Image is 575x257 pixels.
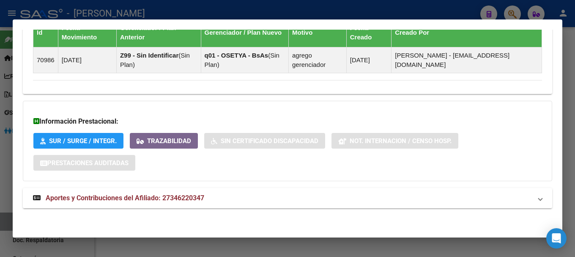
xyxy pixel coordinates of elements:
[58,18,116,47] th: Fecha Movimiento
[204,133,325,149] button: Sin Certificado Discapacidad
[49,137,117,145] span: SUR / SURGE / INTEGR.
[116,18,201,47] th: Gerenciador / Plan Anterior
[205,52,279,68] span: Sin Plan
[58,47,116,73] td: [DATE]
[120,52,178,59] strong: Z99 - Sin Identificar
[392,18,542,47] th: Creado Por
[120,52,190,68] span: Sin Plan
[33,155,135,171] button: Prestaciones Auditadas
[392,47,542,73] td: [PERSON_NAME] - [EMAIL_ADDRESS][DOMAIN_NAME]
[33,18,58,47] th: Id
[33,116,542,127] h3: Información Prestacional:
[201,18,288,47] th: Gerenciador / Plan Nuevo
[350,137,452,145] span: Not. Internacion / Censo Hosp.
[546,228,567,249] div: Open Intercom Messenger
[289,47,347,73] td: agrego gerenciador
[46,194,204,202] span: Aportes y Contribuciones del Afiliado: 27346220347
[130,133,198,149] button: Trazabilidad
[147,137,191,145] span: Trazabilidad
[221,137,318,145] span: Sin Certificado Discapacidad
[33,47,58,73] td: 70986
[346,18,392,47] th: Fecha Creado
[47,159,129,167] span: Prestaciones Auditadas
[331,133,458,149] button: Not. Internacion / Censo Hosp.
[201,47,288,73] td: ( )
[23,188,552,208] mat-expansion-panel-header: Aportes y Contribuciones del Afiliado: 27346220347
[346,47,392,73] td: [DATE]
[289,18,347,47] th: Motivo
[205,52,268,59] strong: q01 - OSETYA - BsAs
[116,47,201,73] td: ( )
[33,133,123,149] button: SUR / SURGE / INTEGR.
